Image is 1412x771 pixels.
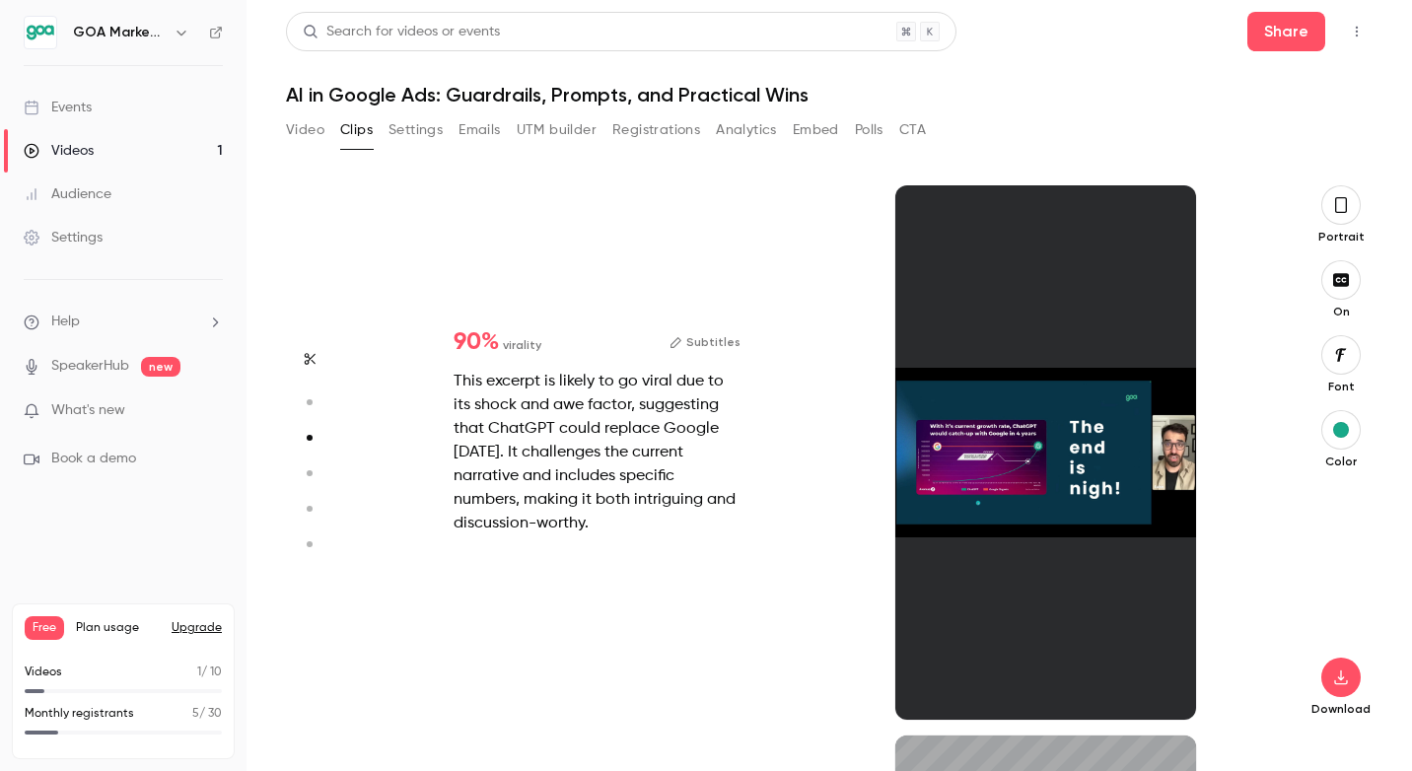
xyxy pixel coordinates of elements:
[1309,379,1373,394] p: Font
[192,705,222,723] p: / 30
[73,23,166,42] h6: GOA Marketing
[25,17,56,48] img: GOA Marketing
[716,114,777,146] button: Analytics
[51,449,136,469] span: Book a demo
[172,620,222,636] button: Upgrade
[670,330,741,354] button: Subtitles
[1247,12,1325,51] button: Share
[24,312,223,332] li: help-dropdown-opener
[141,357,180,377] span: new
[51,356,129,377] a: SpeakerHub
[1309,229,1373,245] p: Portrait
[388,114,443,146] button: Settings
[286,114,324,146] button: Video
[517,114,597,146] button: UTM builder
[24,184,111,204] div: Audience
[286,83,1373,106] h1: AI in Google Ads: Guardrails, Prompts, and Practical Wins
[199,402,223,420] iframe: Noticeable Trigger
[197,664,222,681] p: / 10
[1309,701,1373,717] p: Download
[24,228,103,247] div: Settings
[76,620,160,636] span: Plan usage
[192,708,199,720] span: 5
[1341,16,1373,47] button: Top Bar Actions
[303,22,500,42] div: Search for videos or events
[24,98,92,117] div: Events
[25,664,62,681] p: Videos
[454,370,741,535] div: This excerpt is likely to go viral due to its shock and awe factor, suggesting that ChatGPT could...
[454,330,499,354] span: 90 %
[855,114,883,146] button: Polls
[25,616,64,640] span: Free
[25,705,134,723] p: Monthly registrants
[51,400,125,421] span: What's new
[503,336,541,354] span: virality
[459,114,500,146] button: Emails
[51,312,80,332] span: Help
[1309,454,1373,469] p: Color
[612,114,700,146] button: Registrations
[24,141,94,161] div: Videos
[197,666,201,678] span: 1
[899,114,926,146] button: CTA
[340,114,373,146] button: Clips
[1309,304,1373,319] p: On
[793,114,839,146] button: Embed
